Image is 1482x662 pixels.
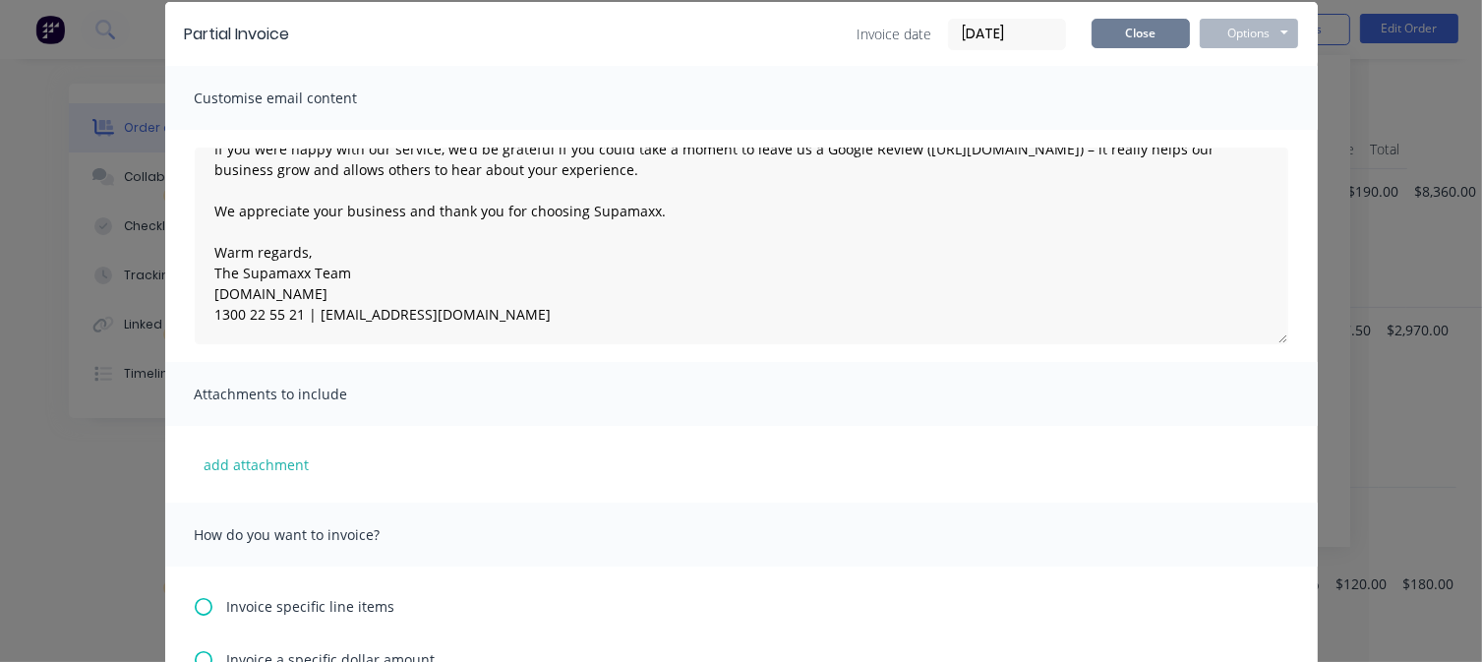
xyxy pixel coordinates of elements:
span: Customise email content [195,85,411,112]
textarea: Hi there, Please find your invoice attached for the recent order with Supamaxx. We kindly ask tha... [195,148,1288,344]
div: Partial Invoice [185,23,290,46]
span: How do you want to invoice? [195,521,411,549]
button: Close [1092,19,1190,48]
button: Options [1200,19,1298,48]
span: Attachments to include [195,381,411,408]
button: add attachment [195,450,320,479]
span: Invoice specific line items [227,596,395,617]
span: Invoice date [858,24,932,44]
